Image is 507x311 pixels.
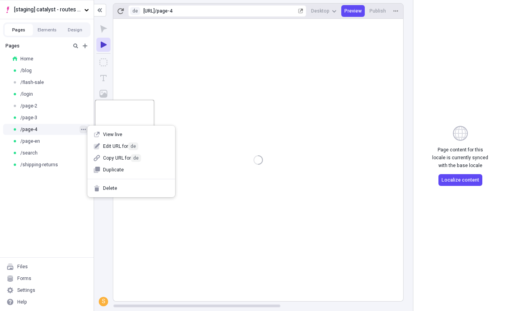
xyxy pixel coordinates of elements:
span: Delete [103,185,169,191]
span: Localize content [442,177,479,183]
span: Page content for this locale is currently synced with the base locale [420,146,501,169]
button: Text [96,71,110,85]
button: Preview [341,5,365,17]
span: [staging] catalyst - routes ui [14,5,81,14]
button: Pages [5,24,33,36]
button: Desktop [308,5,340,17]
span: /search [20,150,38,156]
div: Pages [5,43,68,49]
button: Localize content [438,174,482,186]
button: Image [96,87,110,101]
button: Publish [366,5,389,17]
span: /page-en [20,138,40,144]
span: Preview [344,8,362,14]
span: /page-2 [20,103,37,109]
span: /page-3 [20,115,37,121]
div: Forms [17,275,31,282]
div: [URL] [143,8,155,14]
button: Open locale picker [130,7,140,15]
div: Settings [17,287,35,293]
span: de [132,7,138,15]
div: Help [17,299,27,305]
div: page-4 [157,8,297,14]
span: Desktop [311,8,330,14]
span: /shipping-returns [20,162,58,168]
button: Elements [33,24,61,36]
span: Duplicate [103,167,169,173]
span: /blog [20,67,32,74]
div: Files [17,264,28,270]
span: Edit URL [103,143,138,150]
button: Box [96,55,110,69]
span: /login [20,91,33,97]
span: for [122,143,138,150]
span: /page-4 [20,126,37,133]
span: /flash-sale [20,79,44,85]
button: Add new [80,41,90,51]
div: de [130,143,136,149]
span: Copy URL for [103,154,169,162]
div: / [155,8,157,14]
span: Publish [369,8,386,14]
button: Design [61,24,89,36]
div: S [100,298,107,306]
span: Home [20,56,33,62]
div: de [133,155,139,161]
span: View live [103,131,169,138]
